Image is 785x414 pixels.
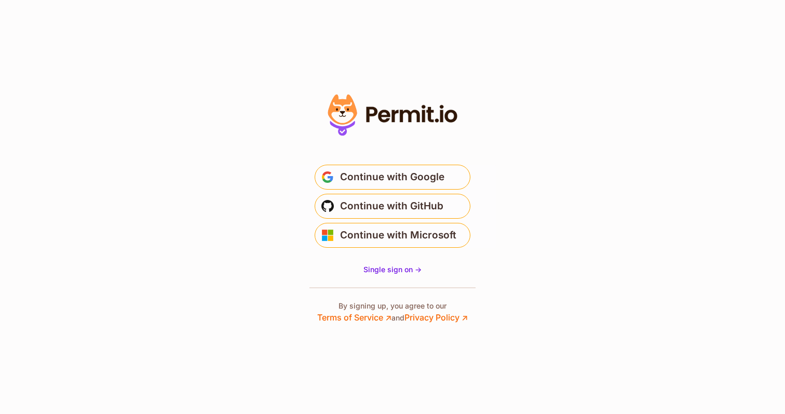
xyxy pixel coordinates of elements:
[317,301,468,324] p: By signing up, you agree to our and
[340,227,456,244] span: Continue with Microsoft
[317,312,391,323] a: Terms of Service ↗
[315,165,470,190] button: Continue with Google
[363,265,422,274] span: Single sign on ->
[315,223,470,248] button: Continue with Microsoft
[363,264,422,275] a: Single sign on ->
[404,312,468,323] a: Privacy Policy ↗
[340,169,444,185] span: Continue with Google
[340,198,443,215] span: Continue with GitHub
[315,194,470,219] button: Continue with GitHub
